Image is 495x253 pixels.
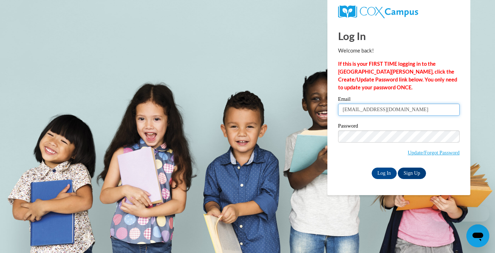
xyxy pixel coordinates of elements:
label: Password [338,123,460,130]
input: Log In [372,168,397,179]
a: Sign Up [398,168,426,179]
a: COX Campus [338,5,460,18]
p: Welcome back! [338,47,460,55]
a: Update/Forgot Password [408,150,460,155]
iframe: Button to launch messaging window [466,224,489,247]
iframe: Message from company [431,206,489,222]
label: Email [338,96,460,104]
h1: Log In [338,29,460,43]
strong: If this is your FIRST TIME logging in to the [GEOGRAPHIC_DATA][PERSON_NAME], click the Create/Upd... [338,61,457,90]
img: COX Campus [338,5,418,18]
